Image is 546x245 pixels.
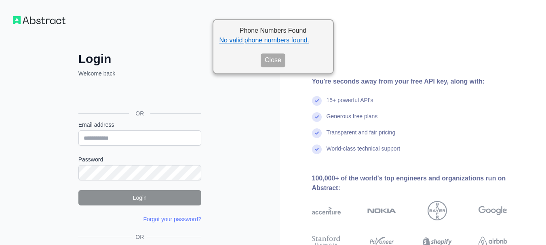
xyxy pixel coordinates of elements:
label: Email address [78,121,201,129]
img: nokia [367,201,396,220]
div: World-class technical support [327,144,401,161]
span: OR [132,233,147,241]
img: check mark [312,112,322,122]
div: 100,000+ of the world's top engineers and organizations run on Abstract: [312,174,533,193]
div: Generous free plans [327,112,378,128]
img: accenture [312,201,341,220]
img: bayer [428,201,447,220]
div: Transparent and fair pricing [327,128,396,144]
div: You're seconds away from your free API key, along with: [312,77,533,86]
li: No valid phone numbers found. [219,36,327,45]
label: Password [78,155,201,163]
img: google [479,201,507,220]
img: check mark [312,96,322,106]
iframe: Sign in with Google Button [74,86,204,104]
img: check mark [312,144,322,154]
div: 15+ powerful API's [327,96,373,112]
button: Close [261,53,285,67]
h2: Login [78,52,201,66]
p: Welcome back [78,69,201,77]
img: Workflow [13,16,65,24]
button: Login [78,190,201,205]
h2: Phone Numbers Found [219,26,327,36]
span: OR [129,109,150,117]
a: Forgot your password? [143,216,201,222]
img: check mark [312,128,322,138]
